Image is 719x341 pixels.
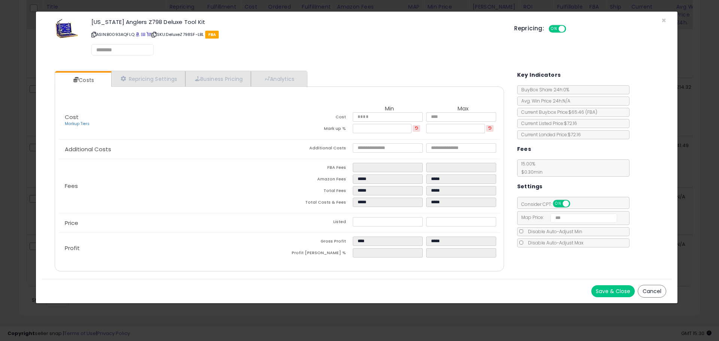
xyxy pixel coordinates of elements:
[279,143,353,155] td: Additional Costs
[55,19,78,38] img: 41d-VpFDxaL._SL60_.jpg
[591,285,635,297] button: Save & Close
[251,71,306,86] a: Analytics
[638,285,666,298] button: Cancel
[517,182,543,191] h5: Settings
[59,245,279,251] p: Profit
[205,31,219,39] span: FBA
[524,240,583,246] span: Disable Auto-Adjust Max
[279,163,353,174] td: FBA Fees
[524,228,582,235] span: Disable Auto-Adjust Min
[517,70,561,80] h5: Key Indicators
[279,186,353,198] td: Total Fees
[185,71,251,86] a: Business Pricing
[141,31,145,37] a: All offer listings
[518,120,577,127] span: Current Listed Price: $72.16
[353,106,426,112] th: Min
[569,201,581,207] span: OFF
[518,201,580,207] span: Consider CPT:
[585,109,597,115] span: ( FBA )
[91,28,503,40] p: ASIN: B0093AQFLQ | SKU: DeluxeZ798SF-LBL
[59,114,279,127] p: Cost
[279,237,353,248] td: Gross Profit
[279,174,353,186] td: Amazon Fees
[111,71,185,86] a: Repricing Settings
[279,248,353,260] td: Profit [PERSON_NAME] %
[517,144,531,154] h5: Fees
[59,220,279,226] p: Price
[553,201,563,207] span: ON
[146,31,151,37] a: Your listing only
[565,26,577,32] span: OFF
[518,86,569,93] span: BuyBox Share 24h: 0%
[91,19,503,25] h3: [US_STATE] Anglers Z798 Deluxe Tool Kit
[55,73,110,88] a: Costs
[279,198,353,209] td: Total Costs & Fees
[279,217,353,229] td: Listed
[59,146,279,152] p: Additional Costs
[518,109,597,115] span: Current Buybox Price:
[279,112,353,124] td: Cost
[518,161,543,175] span: 15.00 %
[59,183,279,189] p: Fees
[568,109,597,115] span: $65.46
[518,169,543,175] span: $0.30 min
[426,106,500,112] th: Max
[661,15,666,26] span: ×
[279,124,353,136] td: Mark up %
[549,26,559,32] span: ON
[514,25,544,31] h5: Repricing:
[518,98,570,104] span: Avg. Win Price 24h: N/A
[518,131,581,138] span: Current Landed Price: $72.16
[136,31,140,37] a: BuyBox page
[518,214,618,220] span: Map Price:
[65,121,90,127] a: Markup Tiers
